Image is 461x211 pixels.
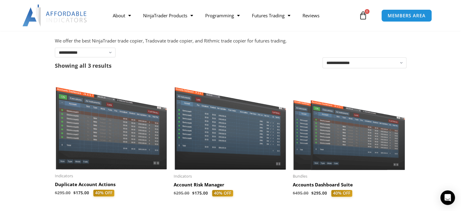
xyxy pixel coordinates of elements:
a: MEMBERS AREA [381,9,432,22]
bdi: 295.00 [55,190,71,196]
img: Account Risk Manager [174,80,287,170]
h2: Duplicate Account Actions [55,182,168,188]
div: Open Intercom Messenger [440,190,455,205]
p: Showing all 3 results [55,63,112,68]
span: $ [192,190,195,196]
bdi: 175.00 [73,190,89,196]
p: We offer the best NinjaTrader trade copier, Tradovate trade copier, and Rithmic trade copier for ... [55,37,406,45]
a: Programming [199,9,246,22]
span: Bundles [293,174,406,179]
a: NinjaTrader Products [137,9,199,22]
a: Accounts Dashboard Suite [293,182,406,190]
span: 40% OFF [93,190,114,196]
span: 40% OFF [212,190,233,197]
span: $ [174,190,176,196]
span: Indicators [174,174,287,179]
span: MEMBERS AREA [388,13,426,18]
span: 40% OFF [331,190,352,197]
span: $ [311,190,314,196]
a: 0 [350,7,376,24]
img: Duplicate Account Actions [55,80,168,170]
span: Indicators [55,173,168,179]
img: Accounts Dashboard Suite [293,80,406,170]
bdi: 295.00 [174,190,189,196]
a: About [107,9,137,22]
h2: Account Risk Manager [174,182,287,188]
a: Futures Trading [246,9,296,22]
a: Duplicate Account Actions [55,182,168,190]
nav: Menu [107,9,357,22]
bdi: 495.00 [293,190,309,196]
span: $ [293,190,295,196]
bdi: 295.00 [311,190,327,196]
a: Reviews [296,9,326,22]
a: Account Risk Manager [174,182,287,190]
span: $ [73,190,76,196]
select: Shop order [322,57,406,69]
bdi: 175.00 [192,190,208,196]
h2: Accounts Dashboard Suite [293,182,406,188]
span: $ [55,190,57,196]
span: 0 [365,9,369,14]
img: LogoAI | Affordable Indicators – NinjaTrader [22,5,88,26]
